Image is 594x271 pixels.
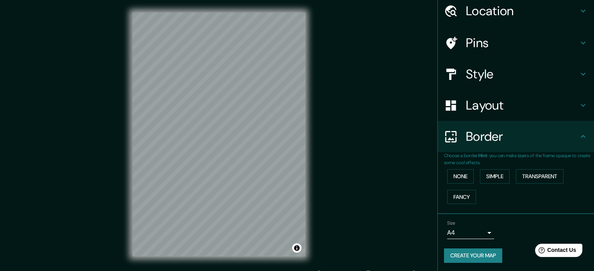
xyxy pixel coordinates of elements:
button: Toggle attribution [292,243,301,253]
button: Transparent [516,169,564,184]
h4: Border [466,129,578,144]
iframe: Help widget launcher [524,241,585,262]
h4: Pins [466,35,578,51]
button: Create your map [444,248,502,263]
b: Hint [478,152,487,159]
div: Style [438,58,594,90]
div: Border [438,121,594,152]
h4: Style [466,66,578,82]
button: Simple [480,169,510,184]
div: A4 [447,227,494,239]
div: Layout [438,90,594,121]
canvas: Map [132,12,305,257]
div: Pins [438,27,594,58]
button: None [447,169,474,184]
label: Size [447,220,455,227]
h4: Layout [466,97,578,113]
h4: Location [466,3,578,19]
button: Fancy [447,190,476,204]
p: Choose a border. : you can make layers of the frame opaque to create some cool effects. [444,152,594,166]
